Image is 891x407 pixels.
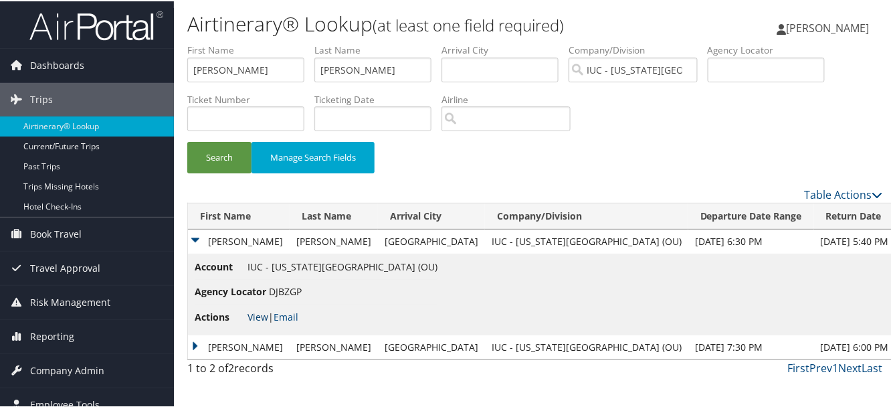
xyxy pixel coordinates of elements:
[30,353,104,386] span: Company Admin
[314,42,441,56] label: Last Name
[485,228,688,252] td: IUC - [US_STATE][GEOGRAPHIC_DATA] (OU)
[248,259,437,272] span: IUC - [US_STATE][GEOGRAPHIC_DATA] (OU)
[188,202,290,228] th: First Name: activate to sort column ascending
[688,202,814,228] th: Departure Date Range: activate to sort column ascending
[373,13,564,35] small: (at least one field required)
[688,228,814,252] td: [DATE] 6:30 PM
[30,216,82,250] span: Book Travel
[30,48,84,81] span: Dashboards
[314,92,441,105] label: Ticketing Date
[485,334,688,358] td: IUC - [US_STATE][GEOGRAPHIC_DATA] (OU)
[290,334,378,358] td: [PERSON_NAME]
[187,359,346,382] div: 1 to 2 of records
[787,19,870,34] span: [PERSON_NAME]
[30,319,74,352] span: Reporting
[187,9,651,37] h1: Airtinerary® Lookup
[29,9,163,40] img: airportal-logo.png
[195,309,245,323] span: Actions
[833,359,839,374] a: 1
[188,334,290,358] td: [PERSON_NAME]
[274,309,298,322] a: Email
[187,141,252,172] button: Search
[195,258,245,273] span: Account
[290,228,378,252] td: [PERSON_NAME]
[441,42,569,56] label: Arrival City
[248,309,268,322] a: View
[810,359,833,374] a: Prev
[839,359,862,374] a: Next
[187,42,314,56] label: First Name
[569,42,708,56] label: Company/Division
[228,359,234,374] span: 2
[788,359,810,374] a: First
[195,283,266,298] span: Agency Locator
[187,92,314,105] label: Ticket Number
[862,359,883,374] a: Last
[688,334,814,358] td: [DATE] 7:30 PM
[30,250,100,284] span: Travel Approval
[290,202,378,228] th: Last Name: activate to sort column ascending
[441,92,581,105] label: Airline
[708,42,835,56] label: Agency Locator
[805,186,883,201] a: Table Actions
[777,7,883,47] a: [PERSON_NAME]
[30,82,53,115] span: Trips
[378,334,485,358] td: [GEOGRAPHIC_DATA]
[269,284,302,297] span: DJBZGP
[188,228,290,252] td: [PERSON_NAME]
[378,228,485,252] td: [GEOGRAPHIC_DATA]
[248,309,298,322] span: |
[378,202,485,228] th: Arrival City: activate to sort column ascending
[485,202,688,228] th: Company/Division
[30,284,110,318] span: Risk Management
[252,141,375,172] button: Manage Search Fields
